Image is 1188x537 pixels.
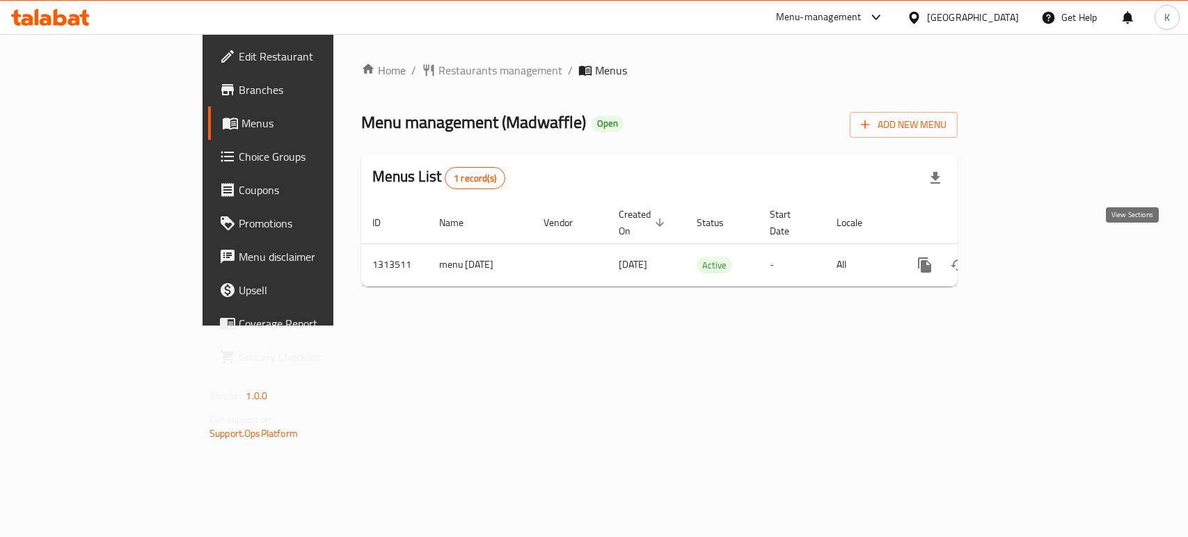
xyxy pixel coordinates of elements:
[239,148,390,165] span: Choice Groups
[428,243,532,286] td: menu [DATE]
[759,243,825,286] td: -
[568,62,573,79] li: /
[908,248,942,282] button: more
[239,48,390,65] span: Edit Restaurant
[208,140,401,173] a: Choice Groups
[850,112,958,138] button: Add New Menu
[208,273,401,307] a: Upsell
[208,240,401,273] a: Menu disclaimer
[619,255,647,273] span: [DATE]
[208,307,401,340] a: Coverage Report
[837,214,880,231] span: Locale
[438,62,562,79] span: Restaurants management
[697,257,732,273] span: Active
[544,214,591,231] span: Vendor
[445,167,505,189] div: Total records count
[361,202,1053,287] table: enhanced table
[770,206,809,239] span: Start Date
[919,161,952,195] div: Export file
[861,116,947,134] span: Add New Menu
[246,387,267,405] span: 1.0.0
[239,215,390,232] span: Promotions
[942,248,975,282] button: Change Status
[439,214,482,231] span: Name
[208,106,401,140] a: Menus
[697,257,732,273] div: Active
[239,348,390,365] span: Grocery Checklist
[825,243,897,286] td: All
[208,207,401,240] a: Promotions
[239,282,390,298] span: Upsell
[239,248,390,265] span: Menu disclaimer
[208,40,401,73] a: Edit Restaurant
[592,118,624,129] span: Open
[239,182,390,198] span: Coupons
[208,173,401,207] a: Coupons
[239,81,390,98] span: Branches
[619,206,669,239] span: Created On
[776,9,862,26] div: Menu-management
[209,410,274,428] span: Get support on:
[361,106,586,138] span: Menu management ( Madwaffle )
[595,62,627,79] span: Menus
[239,315,390,332] span: Coverage Report
[361,62,958,79] nav: breadcrumb
[241,115,390,131] span: Menus
[422,62,562,79] a: Restaurants management
[411,62,416,79] li: /
[208,73,401,106] a: Branches
[445,172,505,185] span: 1 record(s)
[592,115,624,132] div: Open
[927,10,1019,25] div: [GEOGRAPHIC_DATA]
[372,166,505,189] h2: Menus List
[372,214,399,231] span: ID
[697,214,742,231] span: Status
[209,424,298,442] a: Support.OpsPlatform
[209,387,244,405] span: Version:
[897,202,1053,244] th: Actions
[208,340,401,374] a: Grocery Checklist
[1164,10,1170,25] span: K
